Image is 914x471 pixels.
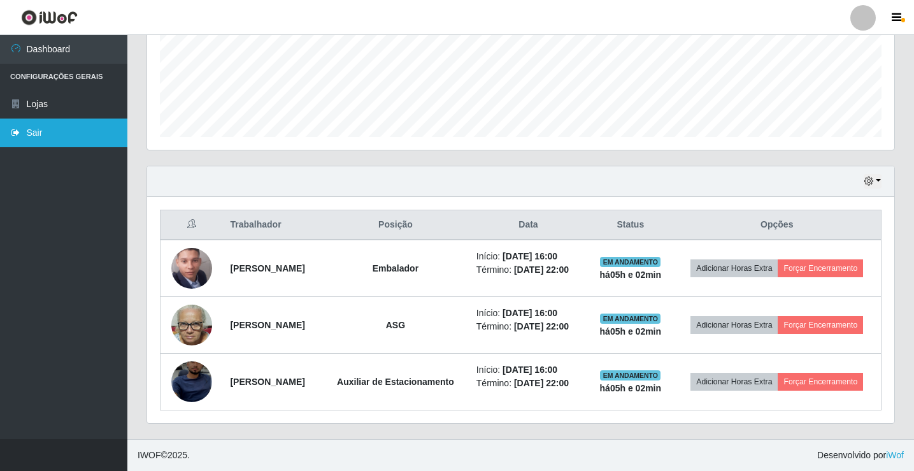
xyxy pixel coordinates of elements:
time: [DATE] 22:00 [514,264,569,275]
button: Forçar Encerramento [778,259,863,277]
span: EM ANDAMENTO [600,314,661,324]
img: 1750699725470.jpeg [171,338,212,426]
button: Forçar Encerramento [778,316,863,334]
span: IWOF [138,450,161,460]
li: Início: [476,363,580,377]
img: 1718410528864.jpeg [171,224,212,313]
strong: há 05 h e 02 min [600,383,662,393]
li: Término: [476,377,580,390]
strong: Auxiliar de Estacionamento [337,377,454,387]
button: Adicionar Horas Extra [690,316,778,334]
time: [DATE] 16:00 [503,365,557,375]
th: Data [469,210,588,240]
img: 1721517353496.jpeg [171,298,212,352]
th: Posição [322,210,469,240]
li: Início: [476,250,580,263]
button: Adicionar Horas Extra [690,259,778,277]
th: Trabalhador [222,210,322,240]
th: Opções [673,210,882,240]
li: Início: [476,307,580,320]
button: Adicionar Horas Extra [690,373,778,391]
li: Término: [476,263,580,277]
a: iWof [886,450,904,460]
span: Desenvolvido por [817,449,904,462]
strong: [PERSON_NAME] [230,320,304,330]
span: EM ANDAMENTO [600,370,661,380]
img: CoreUI Logo [21,10,78,25]
time: [DATE] 22:00 [514,378,569,388]
time: [DATE] 22:00 [514,321,569,331]
strong: [PERSON_NAME] [230,263,304,273]
time: [DATE] 16:00 [503,308,557,318]
span: EM ANDAMENTO [600,257,661,267]
strong: há 05 h e 02 min [600,270,662,280]
button: Forçar Encerramento [778,373,863,391]
time: [DATE] 16:00 [503,251,557,261]
th: Status [588,210,673,240]
li: Término: [476,320,580,333]
strong: há 05 h e 02 min [600,326,662,337]
strong: [PERSON_NAME] [230,377,304,387]
strong: Embalador [373,263,418,273]
span: © 2025 . [138,449,190,462]
strong: ASG [386,320,405,330]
